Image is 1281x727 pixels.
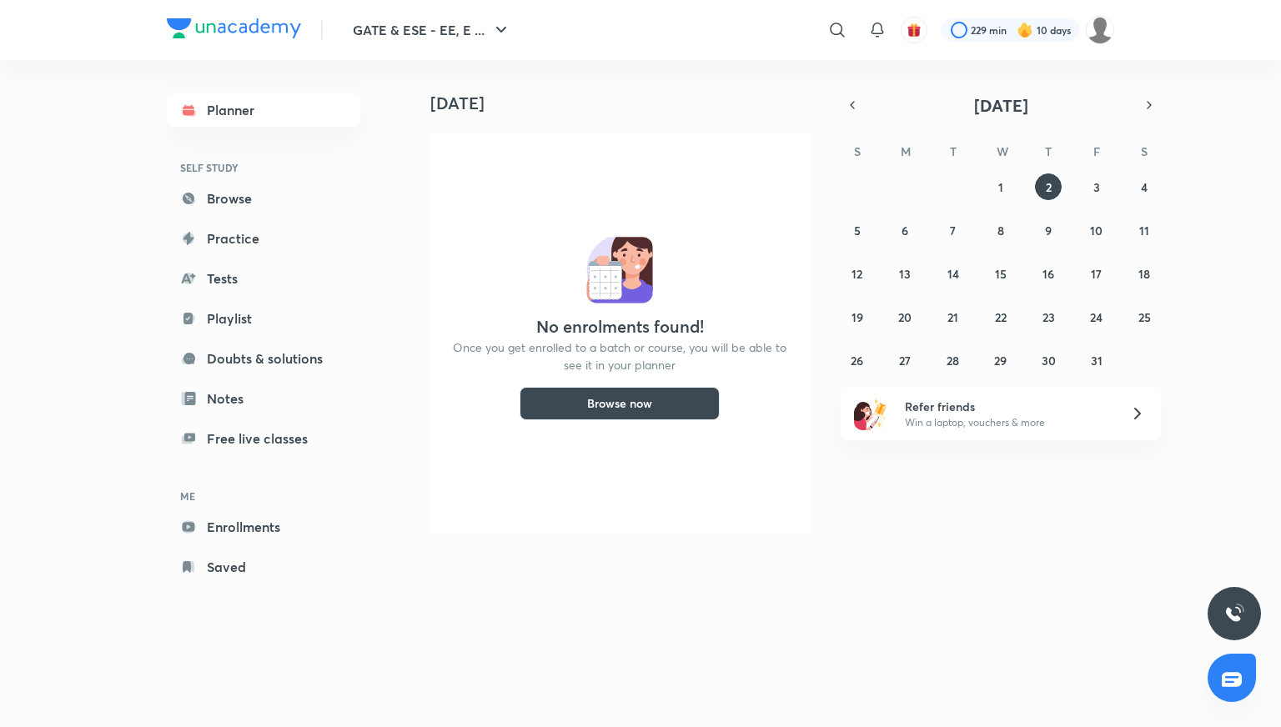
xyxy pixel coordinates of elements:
button: October 27, 2025 [892,347,918,374]
abbr: October 21, 2025 [947,309,958,325]
abbr: October 8, 2025 [997,223,1004,238]
button: October 25, 2025 [1131,303,1158,330]
img: streak [1017,22,1033,38]
button: October 30, 2025 [1035,347,1062,374]
button: October 4, 2025 [1131,173,1158,200]
button: October 3, 2025 [1083,173,1110,200]
img: Rahul KD [1086,16,1114,44]
button: October 16, 2025 [1035,260,1062,287]
button: [DATE] [864,93,1138,117]
a: Doubts & solutions [167,342,360,375]
abbr: October 24, 2025 [1090,309,1103,325]
img: avatar [907,23,922,38]
button: October 10, 2025 [1083,217,1110,243]
button: October 6, 2025 [892,217,918,243]
a: Browse [167,182,360,215]
button: October 28, 2025 [940,347,967,374]
button: October 8, 2025 [987,217,1014,243]
abbr: Friday [1093,143,1100,159]
abbr: Monday [901,143,911,159]
abbr: October 26, 2025 [851,353,863,369]
abbr: October 22, 2025 [995,309,1007,325]
abbr: October 3, 2025 [1093,179,1100,195]
a: Notes [167,382,360,415]
abbr: October 11, 2025 [1139,223,1149,238]
abbr: October 16, 2025 [1042,266,1054,282]
abbr: Saturday [1141,143,1148,159]
button: October 5, 2025 [844,217,871,243]
a: Enrollments [167,510,360,544]
abbr: October 29, 2025 [994,353,1007,369]
button: Browse now [520,387,720,420]
button: GATE & ESE - EE, E ... [343,13,521,47]
button: October 12, 2025 [844,260,871,287]
button: October 1, 2025 [987,173,1014,200]
button: avatar [901,17,927,43]
p: Win a laptop, vouchers & more [905,415,1110,430]
abbr: October 12, 2025 [851,266,862,282]
img: Company Logo [167,18,301,38]
abbr: October 25, 2025 [1138,309,1151,325]
button: October 2, 2025 [1035,173,1062,200]
h4: No enrolments found! [536,317,704,337]
a: Planner [167,93,360,127]
button: October 13, 2025 [892,260,918,287]
button: October 24, 2025 [1083,303,1110,330]
abbr: October 19, 2025 [851,309,863,325]
abbr: October 4, 2025 [1141,179,1148,195]
button: October 21, 2025 [940,303,967,330]
abbr: October 10, 2025 [1090,223,1103,238]
abbr: October 20, 2025 [898,309,912,325]
button: October 31, 2025 [1083,347,1110,374]
abbr: October 31, 2025 [1091,353,1103,369]
button: October 29, 2025 [987,347,1014,374]
button: October 18, 2025 [1131,260,1158,287]
a: Practice [167,222,360,255]
h6: SELF STUDY [167,153,360,182]
span: [DATE] [974,94,1028,117]
h4: [DATE] [430,93,822,113]
abbr: Thursday [1045,143,1052,159]
button: October 9, 2025 [1035,217,1062,243]
abbr: Tuesday [950,143,957,159]
button: October 19, 2025 [844,303,871,330]
img: referral [854,397,887,430]
abbr: October 23, 2025 [1042,309,1055,325]
abbr: Wednesday [997,143,1008,159]
abbr: October 15, 2025 [995,266,1007,282]
abbr: October 30, 2025 [1042,353,1056,369]
a: Company Logo [167,18,301,43]
a: Tests [167,262,360,295]
h6: ME [167,482,360,510]
button: October 11, 2025 [1131,217,1158,243]
abbr: October 28, 2025 [947,353,959,369]
abbr: October 7, 2025 [950,223,956,238]
button: October 15, 2025 [987,260,1014,287]
abbr: October 2, 2025 [1046,179,1052,195]
a: Saved [167,550,360,584]
p: Once you get enrolled to a batch or course, you will be able to see it in your planner [450,338,789,374]
img: ttu [1224,604,1244,624]
button: October 23, 2025 [1035,303,1062,330]
abbr: October 6, 2025 [902,223,908,238]
abbr: October 1, 2025 [998,179,1003,195]
img: No events [586,237,653,303]
a: Playlist [167,302,360,335]
abbr: October 14, 2025 [947,266,959,282]
button: October 7, 2025 [940,217,967,243]
abbr: October 27, 2025 [899,353,911,369]
button: October 17, 2025 [1083,260,1110,287]
abbr: October 13, 2025 [899,266,911,282]
abbr: October 5, 2025 [854,223,861,238]
button: October 22, 2025 [987,303,1014,330]
button: October 14, 2025 [940,260,967,287]
button: October 26, 2025 [844,347,871,374]
button: October 20, 2025 [892,303,918,330]
abbr: October 9, 2025 [1045,223,1052,238]
abbr: October 17, 2025 [1091,266,1102,282]
abbr: Sunday [854,143,861,159]
h6: Refer friends [905,398,1110,415]
a: Free live classes [167,422,360,455]
abbr: October 18, 2025 [1138,266,1150,282]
